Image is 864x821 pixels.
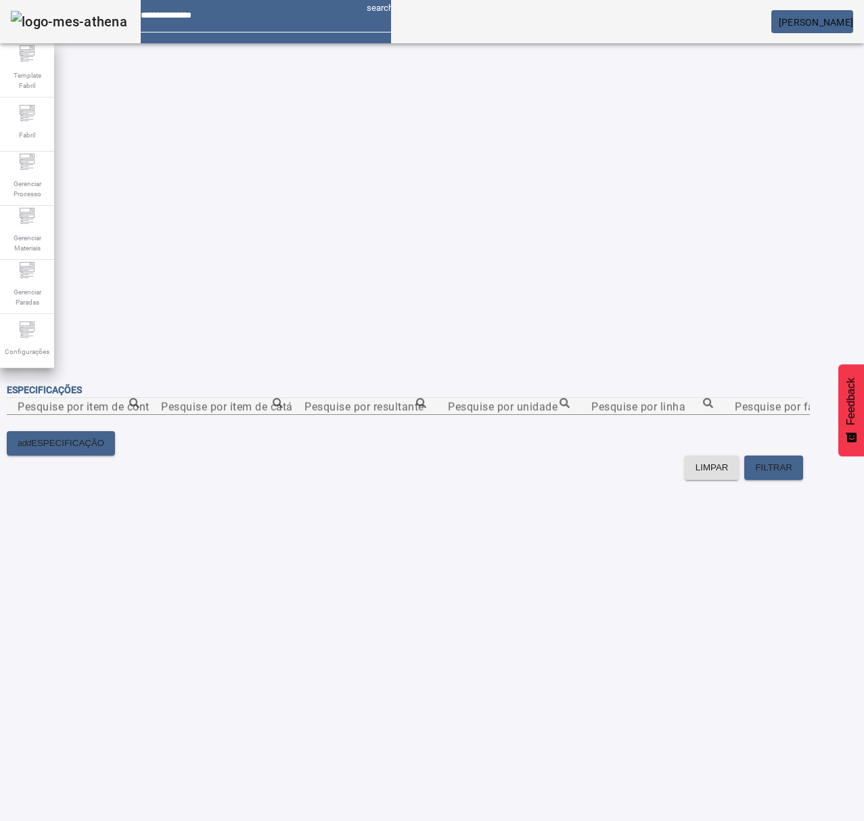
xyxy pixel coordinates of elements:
[18,400,168,413] mat-label: Pesquise por item de controle
[448,399,570,415] input: Number
[31,437,104,450] span: ESPECIFICAÇÃO
[696,461,729,474] span: LIMPAR
[7,384,82,395] span: Especificações
[838,364,864,456] button: Feedback - Mostrar pesquisa
[779,17,853,28] span: [PERSON_NAME]
[11,11,127,32] img: logo-mes-athena
[161,400,315,413] mat-label: Pesquise por item de catálogo
[7,229,47,257] span: Gerenciar Materiais
[7,175,47,203] span: Gerenciar Processo
[685,456,740,480] button: LIMPAR
[735,399,857,415] input: Number
[1,342,53,361] span: Configurações
[448,400,558,413] mat-label: Pesquise por unidade
[7,431,115,456] button: addESPECIFICAÇÃO
[161,399,283,415] input: Number
[304,400,424,413] mat-label: Pesquise por resultante
[591,399,713,415] input: Number
[845,378,857,425] span: Feedback
[7,283,47,311] span: Gerenciar Paradas
[755,461,792,474] span: FILTRAR
[591,400,685,413] mat-label: Pesquise por linha
[744,456,803,480] button: FILTRAR
[18,399,139,415] input: Number
[304,399,426,415] input: Number
[7,66,47,95] span: Template Fabril
[15,126,39,144] span: Fabril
